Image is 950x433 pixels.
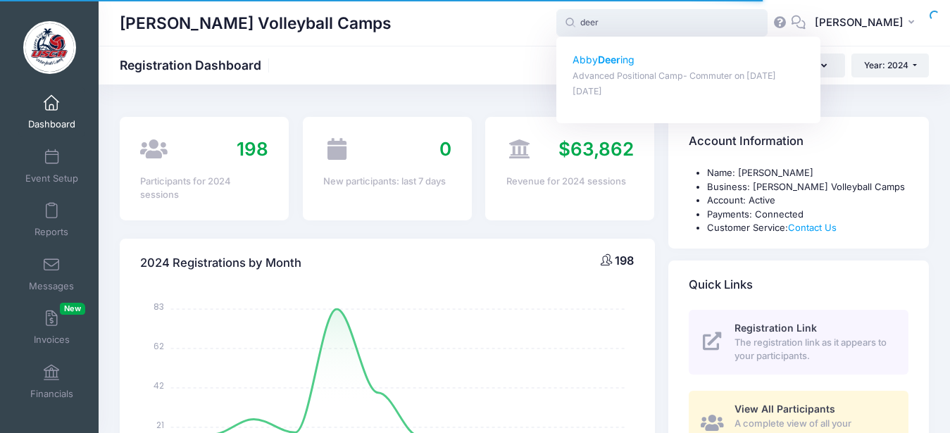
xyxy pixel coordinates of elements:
[140,175,268,202] div: Participants for 2024 sessions
[573,85,805,99] p: [DATE]
[707,221,908,235] li: Customer Service:
[573,53,805,68] p: Abby ing
[237,138,268,160] span: 198
[140,243,301,283] h4: 2024 Registrations by Month
[707,166,908,180] li: Name: [PERSON_NAME]
[598,54,620,65] strong: Deer
[735,322,817,334] span: Registration Link
[18,303,85,352] a: InvoicesNew
[18,249,85,299] a: Messages
[34,334,70,346] span: Invoices
[556,9,768,37] input: Search by First Name, Last Name, or Email...
[689,265,753,305] h4: Quick Links
[439,138,451,160] span: 0
[25,172,78,184] span: Event Setup
[60,303,85,315] span: New
[156,419,164,431] tspan: 21
[120,7,392,39] h1: [PERSON_NAME] Volleyball Camps
[154,379,164,391] tspan: 42
[18,142,85,191] a: Event Setup
[689,310,908,375] a: Registration Link The registration link as it appears to your participants.
[120,58,273,73] h1: Registration Dashboard
[18,195,85,244] a: Reports
[154,340,164,352] tspan: 62
[735,336,892,363] span: The registration link as it appears to your participants.
[707,208,908,222] li: Payments: Connected
[615,253,634,268] span: 198
[18,87,85,137] a: Dashboard
[323,175,451,189] div: New participants: last 7 days
[154,301,164,313] tspan: 83
[28,119,75,131] span: Dashboard
[30,388,73,400] span: Financials
[18,357,85,406] a: Financials
[35,227,68,239] span: Reports
[735,403,835,415] span: View All Participants
[815,15,904,30] span: [PERSON_NAME]
[806,7,929,39] button: [PERSON_NAME]
[864,60,908,70] span: Year: 2024
[788,222,837,233] a: Contact Us
[573,70,805,83] p: Advanced Positional Camp- Commuter on [DATE]
[851,54,929,77] button: Year: 2024
[689,122,804,162] h4: Account Information
[506,175,635,189] div: Revenue for 2024 sessions
[29,280,74,292] span: Messages
[23,21,76,74] img: Glenn Cox Volleyball Camps
[558,138,634,160] span: $63,862
[707,180,908,194] li: Business: [PERSON_NAME] Volleyball Camps
[707,194,908,208] li: Account: Active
